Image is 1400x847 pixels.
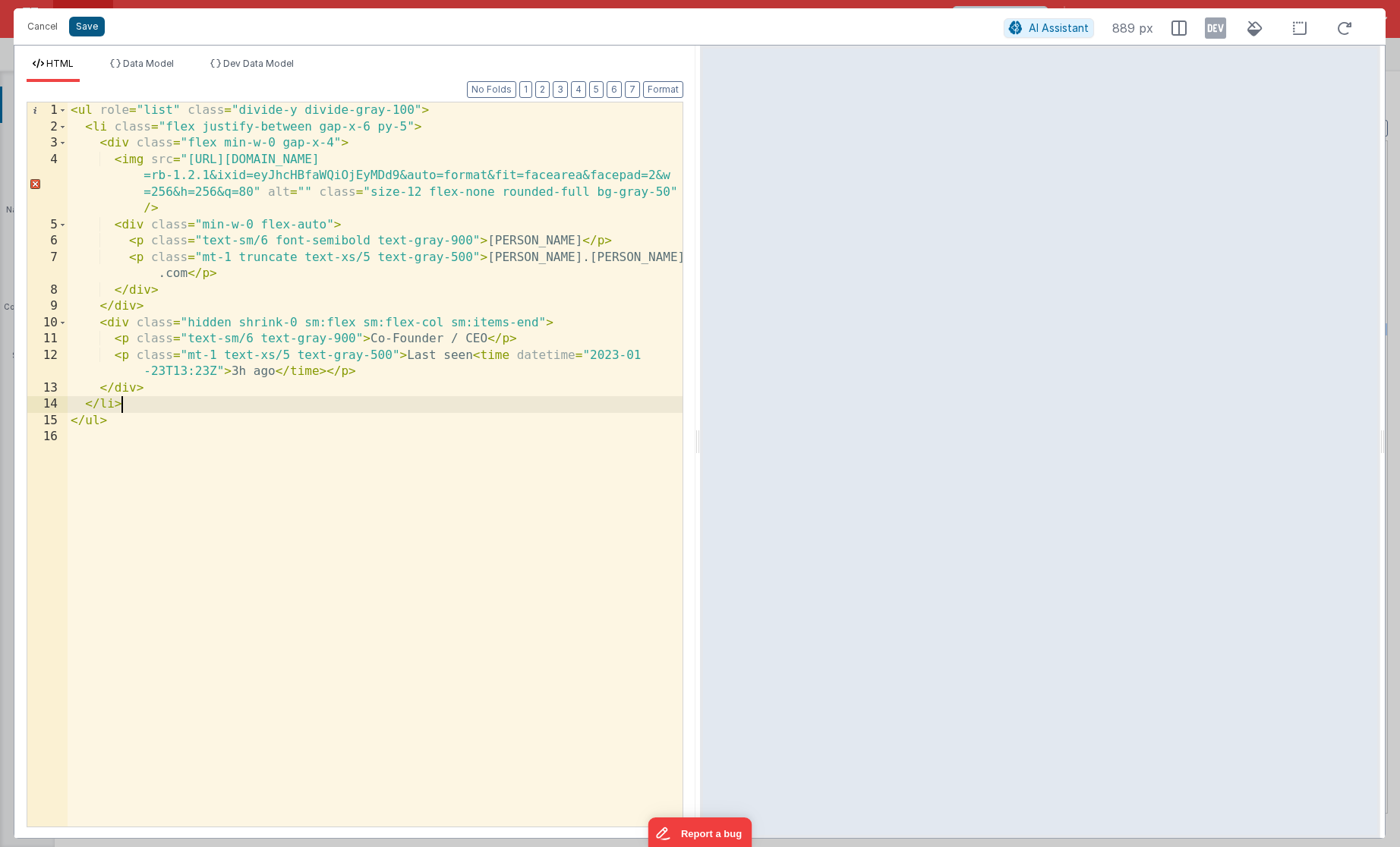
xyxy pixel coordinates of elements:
button: AI Assistant [1004,18,1094,38]
button: Save [69,17,105,36]
span: Data Model [123,58,174,69]
div: 12 [27,348,68,380]
div: 15 [27,413,68,430]
div: 10 [27,315,68,332]
span: Dev Data Model [223,58,294,69]
div: 4 [27,152,68,217]
button: 7 [625,81,640,98]
button: Cancel [20,16,65,37]
button: 4 [571,81,586,98]
button: No Folds [467,81,516,98]
button: 6 [607,81,622,98]
div: 16 [27,429,68,446]
span: AI Assistant [1029,21,1089,34]
button: Format [643,81,683,98]
div: 8 [27,282,68,299]
div: 11 [27,331,68,348]
div: 1 [27,102,68,119]
span: HTML [46,58,74,69]
div: 3 [27,135,68,152]
div: 6 [27,233,68,250]
div: 13 [27,380,68,397]
button: 5 [589,81,604,98]
button: 2 [535,81,550,98]
div: 7 [27,250,68,282]
button: 1 [519,81,532,98]
div: 5 [27,217,68,234]
div: 9 [27,298,68,315]
div: 2 [27,119,68,136]
div: 14 [27,396,68,413]
span: 889 px [1112,19,1153,37]
button: 3 [553,81,568,98]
